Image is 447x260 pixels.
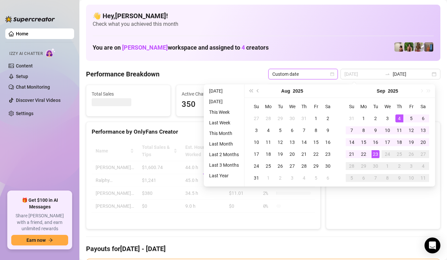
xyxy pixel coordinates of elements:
[405,101,417,112] th: Fr
[395,138,403,146] div: 18
[358,148,370,160] td: 2025-09-22
[250,172,262,184] td: 2025-08-31
[358,124,370,136] td: 2025-09-08
[417,101,429,112] th: Sa
[324,126,332,134] div: 9
[250,101,262,112] th: Su
[206,87,242,95] li: [DATE]
[92,127,315,136] div: Performance by OnlyFans Creator
[264,162,272,170] div: 25
[381,124,393,136] td: 2025-09-10
[407,162,415,170] div: 3
[298,136,310,148] td: 2025-08-14
[393,101,405,112] th: Th
[11,197,68,210] span: 🎁 Get $100 in AI Messages
[419,174,427,182] div: 11
[9,51,43,57] span: Izzy AI Chatter
[286,112,298,124] td: 2025-07-30
[274,160,286,172] td: 2025-08-26
[360,126,368,134] div: 8
[182,98,255,111] span: 350
[348,114,356,122] div: 31
[360,138,368,146] div: 15
[250,148,262,160] td: 2025-08-17
[383,162,391,170] div: 1
[393,172,405,184] td: 2025-10-09
[286,160,298,172] td: 2025-08-27
[274,124,286,136] td: 2025-08-05
[206,129,242,137] li: This Month
[407,150,415,158] div: 26
[419,114,427,122] div: 6
[206,161,242,169] li: Last 3 Months
[405,172,417,184] td: 2025-10-10
[419,126,427,134] div: 13
[298,148,310,160] td: 2025-08-21
[322,172,334,184] td: 2025-09-06
[419,138,427,146] div: 20
[322,136,334,148] td: 2025-08-16
[344,70,382,78] input: Start date
[288,138,296,146] div: 13
[383,126,391,134] div: 10
[122,44,168,51] span: [PERSON_NAME]
[16,111,33,116] a: Settings
[417,112,429,124] td: 2025-09-06
[276,138,284,146] div: 12
[324,174,332,182] div: 6
[16,31,28,36] a: Home
[252,138,260,146] div: 10
[372,114,380,122] div: 2
[206,140,242,148] li: Last Month
[312,150,320,158] div: 22
[276,114,284,122] div: 29
[381,136,393,148] td: 2025-09-17
[358,136,370,148] td: 2025-09-15
[264,150,272,158] div: 18
[276,150,284,158] div: 19
[372,126,380,134] div: 9
[262,172,274,184] td: 2025-09-01
[5,16,55,22] img: logo-BBDzfeDw.svg
[330,72,334,76] span: calendar
[383,174,391,182] div: 8
[346,136,358,148] td: 2025-09-14
[395,114,403,122] div: 4
[324,162,332,170] div: 30
[45,48,56,58] img: AI Chatter
[370,148,381,160] td: 2025-09-23
[16,63,33,68] a: Content
[395,150,403,158] div: 25
[358,160,370,172] td: 2025-09-29
[300,162,308,170] div: 28
[300,174,308,182] div: 4
[93,44,269,51] h1: You are on workspace and assigned to creators
[310,124,322,136] td: 2025-08-08
[414,42,424,52] img: Nathaniel
[274,148,286,160] td: 2025-08-19
[407,126,415,134] div: 12
[322,148,334,160] td: 2025-08-23
[274,172,286,184] td: 2025-09-02
[310,172,322,184] td: 2025-09-05
[370,101,381,112] th: Tu
[242,44,245,51] span: 4
[407,114,415,122] div: 5
[425,238,440,253] div: Open Intercom Messenger
[322,101,334,112] th: Sa
[348,162,356,170] div: 28
[310,148,322,160] td: 2025-08-22
[312,126,320,134] div: 8
[394,42,404,52] img: Ralphy
[393,160,405,172] td: 2025-10-02
[206,151,242,158] li: Last 2 Months
[254,84,262,98] button: Previous month (PageUp)
[405,148,417,160] td: 2025-09-26
[252,150,260,158] div: 17
[405,112,417,124] td: 2025-09-05
[381,172,393,184] td: 2025-10-08
[346,112,358,124] td: 2025-08-31
[393,136,405,148] td: 2025-09-18
[310,101,322,112] th: Fr
[405,136,417,148] td: 2025-09-19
